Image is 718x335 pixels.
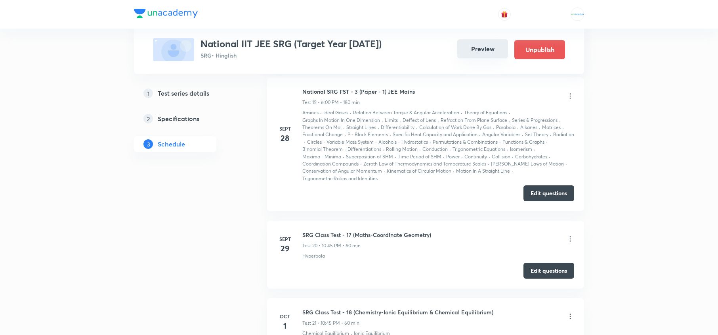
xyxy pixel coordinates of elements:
[143,89,153,98] p: 1
[302,231,431,239] h6: SRG Class Test - 17 (Maths-Coordinate Geometry)
[419,146,421,153] div: ·
[375,139,377,146] div: ·
[507,146,508,153] div: ·
[523,263,574,279] button: Edit questions
[525,131,548,138] p: Set Theory
[401,139,428,146] p: Hydrostatics
[353,109,459,116] p: Relation Between Torque & Angular Acceleration
[384,167,385,175] div: ·
[302,146,343,153] p: Binomial Theorem
[323,109,348,116] p: Ideal Gases
[446,153,460,160] p: Power
[343,124,345,131] div: ·
[277,313,293,320] h6: Oct
[488,160,489,167] div: ·
[302,153,341,160] p: Maxima - Minima
[323,139,325,146] div: ·
[501,11,508,18] img: avatar
[134,9,198,20] a: Company Logo
[499,139,501,146] div: ·
[143,114,153,123] p: 2
[302,109,319,116] p: Amines
[344,146,346,153] div: ·
[378,124,379,131] div: ·
[158,89,209,98] h5: Test series details
[398,153,441,160] p: Time Period of SHM
[419,124,491,131] p: Calculation of Work Done By Gas
[382,117,383,124] div: ·
[383,146,384,153] div: ·
[134,9,198,18] img: Company Logo
[387,167,451,175] p: Kinematics of Circular Motion
[437,117,439,124] div: ·
[201,38,382,50] h3: National IIT JEE SRG (Target Year [DATE])
[395,153,396,160] div: ·
[433,139,498,146] p: Permutations & Combinations
[302,131,343,138] p: Fractional Change
[327,139,374,146] p: Variable Mass System
[517,124,519,131] div: ·
[416,124,418,131] div: ·
[378,139,397,146] p: Alcohols
[523,185,574,201] button: Edit questions
[307,139,322,146] p: Circles
[515,153,547,160] p: Carbohydrates
[571,8,584,21] img: MOHAMMED SHOAIB
[510,146,532,153] p: Isomerism
[346,124,376,131] p: Straight Lines
[302,320,359,327] p: Test 21 • 10:45 PM • 60 min
[539,124,540,131] div: ·
[201,51,382,60] p: SRG • Hinglish
[302,99,360,106] p: Test 19 • 6:00 PM • 180 min
[348,146,381,153] p: Differentiations
[453,167,454,175] div: ·
[479,131,481,138] div: ·
[522,131,523,138] div: ·
[360,160,362,167] div: ·
[302,175,378,182] p: Trigonometric Ratios and Identities
[134,85,242,101] a: 1Test series details
[559,117,561,124] div: ·
[496,124,516,131] p: Parabola
[390,131,391,138] div: ·
[430,139,431,146] div: ·
[512,167,513,175] div: ·
[489,153,490,160] div: ·
[441,117,507,124] p: Refraction From Plane Surface
[302,252,325,260] p: Hyperbola
[546,139,548,146] div: ·
[398,139,400,146] div: ·
[134,111,242,127] a: 2Specifications
[302,160,359,167] p: Coordination Compounds
[277,320,293,332] h4: 1
[348,131,388,138] p: P - Block Elements
[491,160,564,167] p: [PERSON_NAME] Laws of Motion
[143,139,153,149] p: 3
[343,153,344,160] div: ·
[277,235,293,243] h6: Sept
[509,109,510,116] div: ·
[461,109,462,116] div: ·
[453,146,505,153] p: Trigonometric Equations
[277,132,293,144] h4: 28
[456,167,510,175] p: Motion In A Straight Line
[457,39,508,58] button: Preview
[502,139,544,146] p: Functions & Graphs
[514,40,565,59] button: Unpublish
[346,153,393,160] p: Superposition of SHM
[534,146,535,153] div: ·
[509,117,510,124] div: ·
[565,160,567,167] div: ·
[449,146,451,153] div: ·
[550,131,552,138] div: ·
[542,124,561,131] p: Matrices
[393,131,477,138] p: Specific Heat Capacity and Application
[464,153,487,160] p: Continuity
[422,146,448,153] p: Conduction
[549,153,550,160] div: ·
[562,124,564,131] div: ·
[153,38,194,61] img: fallback-thumbnail.png
[482,131,520,138] p: Angular Variables
[320,109,322,116] div: ·
[277,243,293,254] h4: 29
